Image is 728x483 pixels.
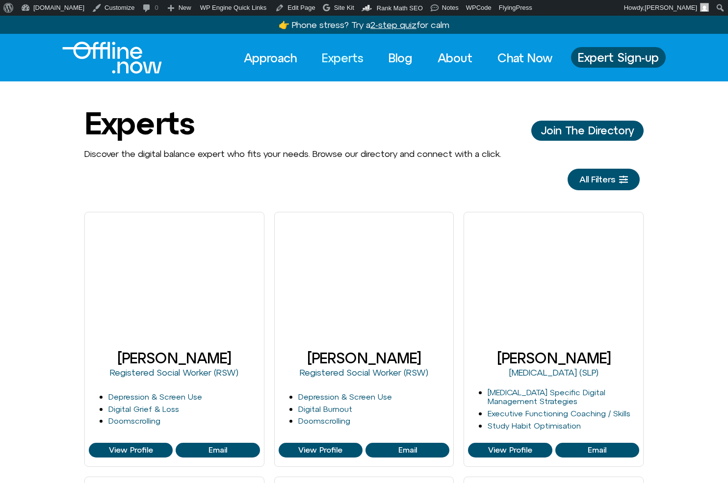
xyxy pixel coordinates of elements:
[541,125,634,136] span: Join The Directory
[488,409,630,418] a: Executive Functioning Coaching / Skills
[334,4,354,11] span: Site Kit
[555,443,639,458] a: View Profile of Craig Selinger
[365,443,449,458] a: View Profile of Cleo Haber
[489,47,561,69] a: Chat Now
[488,446,532,455] span: View Profile
[108,405,179,413] a: Digital Grief & Loss
[108,416,160,425] a: Doomscrolling
[84,149,501,159] span: Discover the digital balance expert who fits your needs. Browse our directory and connect with a ...
[298,405,352,413] a: Digital Burnout
[108,392,202,401] a: Depression & Screen Use
[109,446,153,455] span: View Profile
[579,175,615,184] span: All Filters
[300,367,428,378] a: Registered Social Worker (RSW)
[370,20,416,30] u: 2-step quiz
[488,421,581,430] a: Study Habit Optimisation
[62,42,145,74] div: Logo
[571,47,666,68] a: Expert Sign-up
[380,47,421,69] a: Blog
[509,367,598,378] a: [MEDICAL_DATA] (SLP)
[235,47,306,69] a: Approach
[497,350,611,366] a: [PERSON_NAME]
[84,106,194,140] h1: Experts
[307,350,421,366] a: [PERSON_NAME]
[298,392,392,401] a: Depression & Screen Use
[488,388,605,406] a: [MEDICAL_DATA] Specific Digital Management Strategies
[578,51,659,64] span: Expert Sign-up
[645,4,697,11] span: [PERSON_NAME]
[89,443,173,458] a: View Profile of Blair Wexler-Singer
[117,350,231,366] a: [PERSON_NAME]
[468,443,552,458] a: View Profile of Craig Selinger
[279,20,449,30] a: 👉 Phone stress? Try a2-step quizfor calm
[208,446,227,455] span: Email
[110,367,238,378] a: Registered Social Worker (RSW)
[531,121,644,140] a: Join The Director
[298,416,350,425] a: Doomscrolling
[279,443,363,458] a: View Profile of Cleo Haber
[568,169,640,190] a: All Filters
[313,47,372,69] a: Experts
[62,42,162,74] img: offline.now
[298,446,342,455] span: View Profile
[588,446,606,455] span: Email
[176,443,260,458] a: View Profile of Blair Wexler-Singer
[377,4,423,12] span: Rank Math SEO
[429,47,481,69] a: About
[398,446,417,455] span: Email
[235,47,561,69] nav: Menu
